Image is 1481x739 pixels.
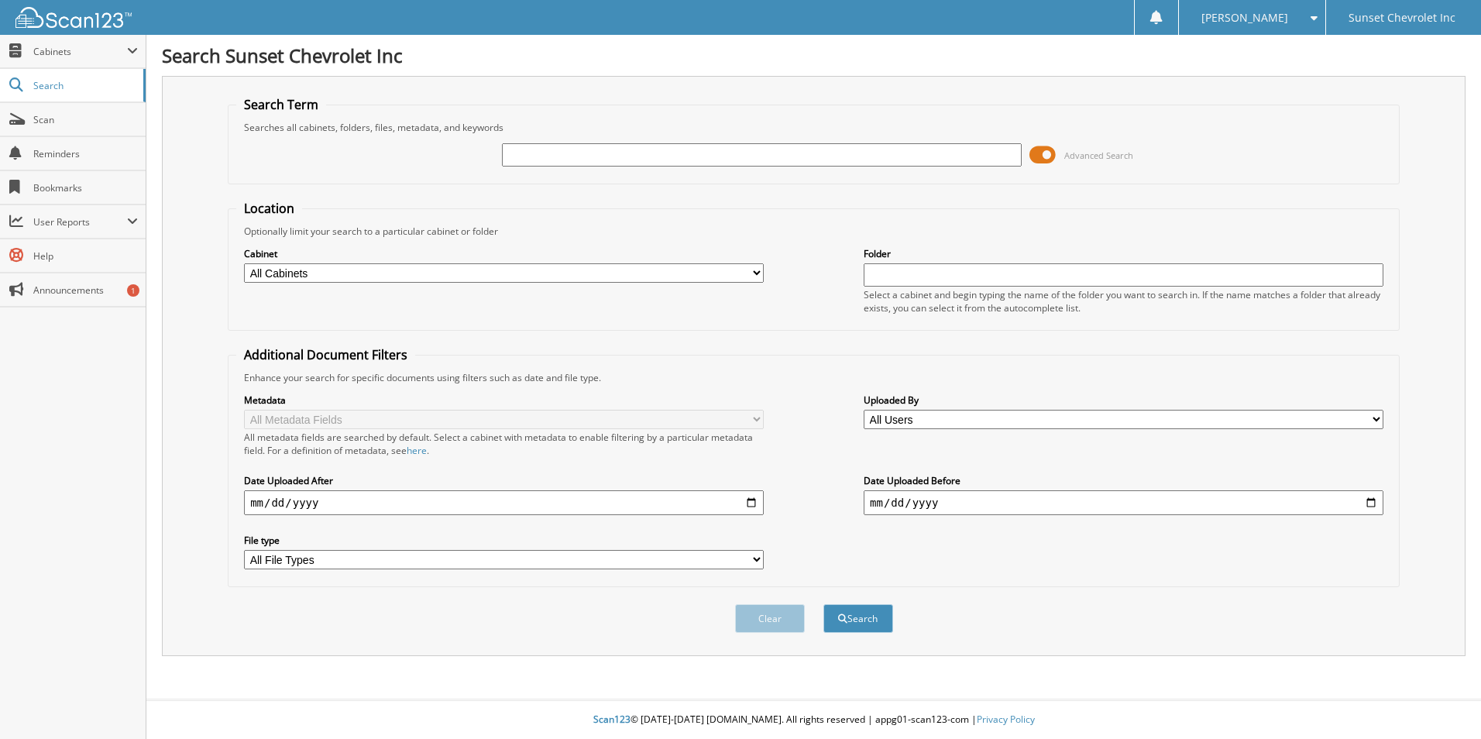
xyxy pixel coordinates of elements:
label: Folder [864,247,1383,260]
span: Reminders [33,147,138,160]
legend: Location [236,200,302,217]
span: Bookmarks [33,181,138,194]
h1: Search Sunset Chevrolet Inc [162,43,1466,68]
span: [PERSON_NAME] [1201,13,1288,22]
div: 1 [127,284,139,297]
button: Search [823,604,893,633]
span: Scan123 [593,713,631,726]
div: All metadata fields are searched by default. Select a cabinet with metadata to enable filtering b... [244,431,764,457]
label: File type [244,534,764,547]
label: Uploaded By [864,394,1383,407]
span: Cabinets [33,45,127,58]
label: Date Uploaded After [244,474,764,487]
span: Search [33,79,136,92]
a: Privacy Policy [977,713,1035,726]
span: Sunset Chevrolet Inc [1349,13,1455,22]
button: Clear [735,604,805,633]
iframe: Chat Widget [1404,665,1481,739]
span: Help [33,249,138,263]
a: here [407,444,427,457]
div: Enhance your search for specific documents using filters such as date and file type. [236,371,1391,384]
legend: Additional Document Filters [236,346,415,363]
label: Metadata [244,394,764,407]
legend: Search Term [236,96,326,113]
input: start [244,490,764,515]
span: Scan [33,113,138,126]
div: Select a cabinet and begin typing the name of the folder you want to search in. If the name match... [864,288,1383,315]
label: Date Uploaded Before [864,474,1383,487]
div: Searches all cabinets, folders, files, metadata, and keywords [236,121,1391,134]
input: end [864,490,1383,515]
span: Advanced Search [1064,150,1133,161]
div: © [DATE]-[DATE] [DOMAIN_NAME]. All rights reserved | appg01-scan123-com | [146,701,1481,739]
img: scan123-logo-white.svg [15,7,132,28]
label: Cabinet [244,247,764,260]
span: User Reports [33,215,127,229]
span: Announcements [33,284,138,297]
div: Optionally limit your search to a particular cabinet or folder [236,225,1391,238]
